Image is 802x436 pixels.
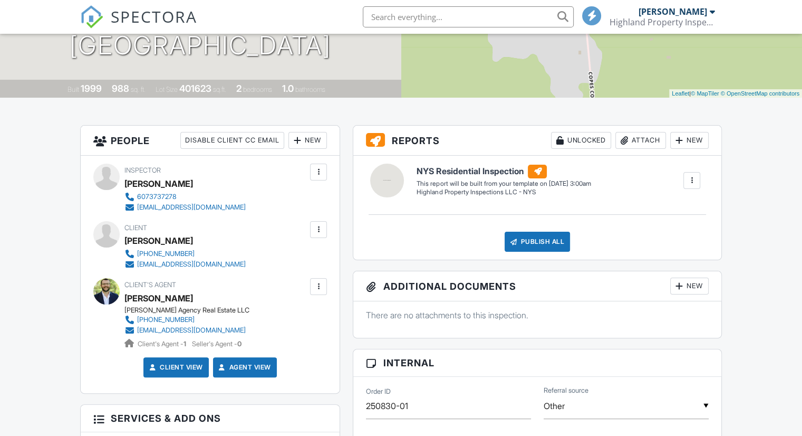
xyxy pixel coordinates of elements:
[544,386,588,395] label: Referral source
[124,281,176,289] span: Client's Agent
[236,83,241,94] div: 2
[124,315,246,325] a: [PHONE_NUMBER]
[124,202,246,213] a: [EMAIL_ADDRESS][DOMAIN_NAME]
[353,271,721,301] h3: Additional Documents
[124,224,147,232] span: Client
[80,5,103,29] img: The Best Home Inspection Software - Spectora
[417,165,591,178] h6: NYS Residential Inspection
[124,259,246,270] a: [EMAIL_ADDRESS][DOMAIN_NAME]
[295,86,325,93] span: bathrooms
[288,132,327,149] div: New
[137,316,195,324] div: [PHONE_NUMBER]
[353,349,721,377] h3: Internal
[353,126,721,156] h3: Reports
[213,86,226,93] span: sq.ft.
[217,362,271,373] a: Agent View
[243,86,272,93] span: bedrooms
[131,86,146,93] span: sq. ft.
[237,340,241,348] strong: 0
[156,86,178,93] span: Lot Size
[124,166,161,174] span: Inspector
[112,83,129,94] div: 988
[183,340,186,348] strong: 1
[124,176,193,192] div: [PERSON_NAME]
[610,17,715,27] div: Highland Property Inspections LLC
[639,6,707,17] div: [PERSON_NAME]
[721,90,799,97] a: © OpenStreetMap contributors
[669,89,802,98] div: |
[505,232,571,252] div: Publish All
[282,83,294,94] div: 1.0
[67,86,79,93] span: Built
[417,188,591,197] div: Highland Property Inspections LLC - NYS
[138,340,188,348] span: Client's Agent -
[366,387,391,396] label: Order ID
[124,325,246,336] a: [EMAIL_ADDRESS][DOMAIN_NAME]
[80,14,197,36] a: SPECTORA
[147,362,203,373] a: Client View
[366,309,709,321] p: There are no attachments to this inspection.
[137,250,195,258] div: [PHONE_NUMBER]
[137,260,246,269] div: [EMAIL_ADDRESS][DOMAIN_NAME]
[192,340,241,348] span: Seller's Agent -
[615,132,666,149] div: Attach
[672,90,689,97] a: Leaflet
[137,203,246,212] div: [EMAIL_ADDRESS][DOMAIN_NAME]
[670,132,709,149] div: New
[551,132,611,149] div: Unlocked
[124,306,254,315] div: [PERSON_NAME] Agency Real Estate LLC
[124,249,246,259] a: [PHONE_NUMBER]
[111,5,197,27] span: SPECTORA
[124,192,246,202] a: 6073737278
[124,233,193,249] div: [PERSON_NAME]
[81,83,102,94] div: 1999
[137,326,246,335] div: [EMAIL_ADDRESS][DOMAIN_NAME]
[124,290,193,306] a: [PERSON_NAME]
[670,278,709,295] div: New
[81,405,340,432] h3: Services & Add ons
[180,132,284,149] div: Disable Client CC Email
[81,126,340,156] h3: People
[691,90,719,97] a: © MapTiler
[363,6,574,27] input: Search everything...
[417,179,591,188] div: This report will be built from your template on [DATE] 3:00am
[179,83,211,94] div: 401623
[137,193,177,201] div: 6073737278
